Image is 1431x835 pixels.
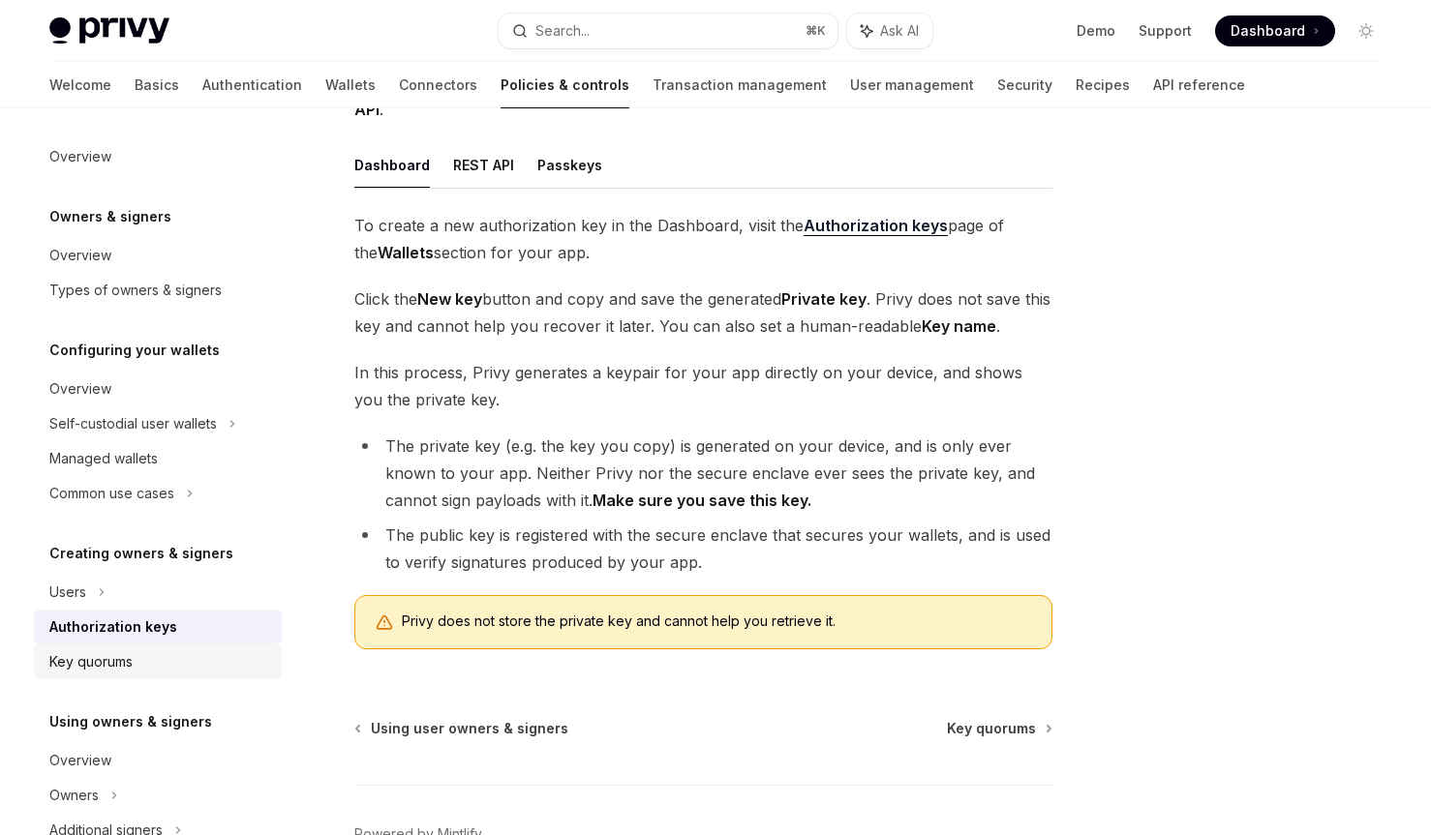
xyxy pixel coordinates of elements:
div: Overview [49,749,111,772]
a: Overview [34,139,282,174]
a: Key quorums [34,644,282,679]
a: Authentication [202,62,302,108]
a: Demo [1077,21,1115,41]
a: Welcome [49,62,111,108]
strong: Key name [922,316,996,336]
a: Overview [34,238,282,273]
span: Key quorums [947,719,1036,738]
a: Transaction management [653,62,827,108]
button: Ask AI [847,14,932,48]
button: Dashboard [354,142,430,188]
div: Users [49,581,86,604]
a: Authorization keys [34,610,282,644]
span: To create a new authorization key in the Dashboard, visit the page of the section for your app. [354,212,1052,266]
h5: Owners & signers [49,205,171,228]
div: Overview [49,145,111,168]
button: Toggle dark mode [1351,15,1382,46]
div: Search... [535,19,590,43]
a: Managed wallets [34,441,282,476]
div: Authorization keys [49,615,177,639]
div: Types of owners & signers [49,279,222,302]
a: API reference [1153,62,1245,108]
svg: Warning [375,613,394,633]
strong: Private key [781,289,867,309]
a: Overview [34,372,282,406]
a: Authorization keys [804,216,948,236]
a: User management [850,62,974,108]
a: Using user owners & signers [356,719,568,738]
span: Ask AI [880,21,919,41]
h5: Configuring your wallets [49,339,220,362]
span: Dashboard [1231,21,1305,41]
a: Support [1139,21,1192,41]
a: Key quorums [947,719,1050,738]
span: Privy does not store the private key and cannot help you retrieve it. [402,611,1032,631]
img: light logo [49,17,169,45]
span: Click the button and copy and save the generated . Privy does not save this key and cannot help y... [354,285,1052,340]
span: In this process, Privy generates a keypair for your app directly on your device, and shows you th... [354,359,1052,413]
a: Types of owners & signers [34,273,282,308]
strong: New key [417,289,482,309]
div: Key quorums [49,650,133,673]
div: Self-custodial user wallets [49,412,217,435]
div: Common use cases [49,482,174,505]
h5: Using owners & signers [49,710,212,733]
a: Overview [34,743,282,778]
strong: Authorization keys [804,216,948,235]
li: The private key (e.g. the key you copy) is generated on your device, and is only ever known to yo... [354,432,1052,514]
h5: Creating owners & signers [49,542,233,565]
a: Wallets [325,62,376,108]
span: Using user owners & signers [371,719,568,738]
strong: Wallets [378,243,434,262]
li: The public key is registered with the secure enclave that secures your wallets, and is used to ve... [354,522,1052,576]
button: REST API [453,142,514,188]
a: Connectors [399,62,477,108]
strong: Make sure you save this key. [593,491,811,510]
div: Owners [49,784,99,807]
span: ⌘ K [806,23,826,39]
div: Overview [49,244,111,267]
a: Policies & controls [501,62,629,108]
a: Recipes [1076,62,1130,108]
a: Dashboard [1215,15,1335,46]
a: Basics [135,62,179,108]
button: Passkeys [537,142,602,188]
a: Security [997,62,1052,108]
div: Managed wallets [49,447,158,470]
div: Overview [49,377,111,401]
button: Search...⌘K [499,14,837,48]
